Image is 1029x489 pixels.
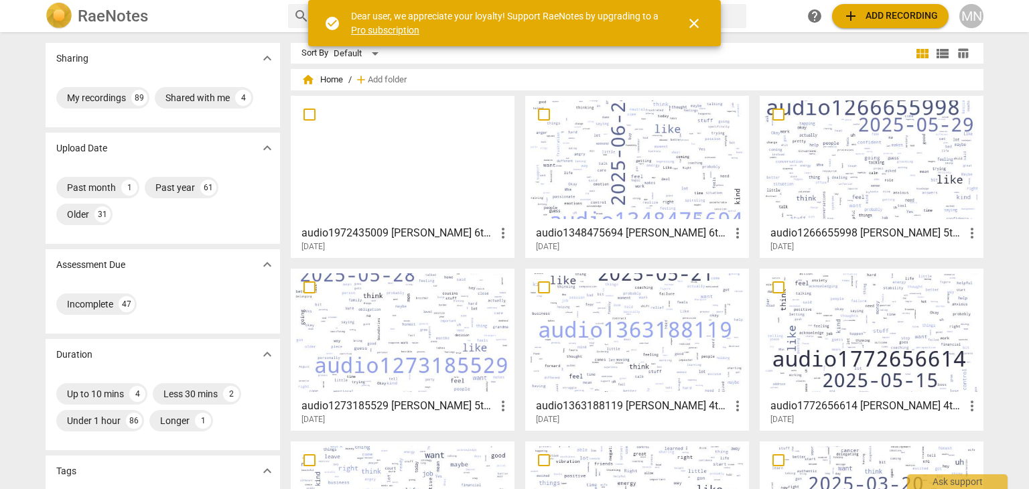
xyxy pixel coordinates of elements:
[163,387,218,401] div: Less 30 mins
[259,346,275,362] span: expand_more
[764,273,979,425] a: audio1772656614 [PERSON_NAME] 4th Observed Peer Coaching Call[DATE]
[678,7,710,40] button: Close
[257,48,277,68] button: Show more
[301,241,325,253] span: [DATE]
[933,44,953,64] button: List view
[914,46,931,62] span: view_module
[223,386,239,402] div: 2
[78,7,148,25] h2: RaeNotes
[67,387,124,401] div: Up to 10 mins
[56,258,125,272] p: Assessment Due
[301,73,315,86] span: home
[94,206,111,222] div: 31
[259,463,275,479] span: expand_more
[354,73,368,86] span: add
[334,43,383,64] div: Default
[67,414,121,427] div: Under 1 hour
[730,225,746,241] span: more_vert
[155,181,195,194] div: Past year
[770,225,964,241] h3: audio1266655998 Andrea Trolla 5th Observed Peer Coaching Call
[770,398,964,414] h3: audio1772656614 Andrea Trolla 4th Observed Peer Coaching Call
[953,44,973,64] button: Table view
[200,180,216,196] div: 61
[56,464,76,478] p: Tags
[351,25,419,36] a: Pro subscription
[807,8,823,24] span: help
[56,348,92,362] p: Duration
[964,225,980,241] span: more_vert
[56,52,88,66] p: Sharing
[536,241,559,253] span: [DATE]
[530,273,744,425] a: audio1363188119 [PERSON_NAME] 4th Observed Peer Coaching Call[DATE]
[301,225,495,241] h3: audio1972435009 Christa Delano 6th Observed Peer Coaching Call
[259,50,275,66] span: expand_more
[530,100,744,252] a: audio1348475694 [PERSON_NAME] 6th Observed Peer Coaching Call[DATE]
[257,461,277,481] button: Show more
[730,398,746,414] span: more_vert
[119,296,135,312] div: 47
[348,75,352,85] span: /
[165,91,230,104] div: Shared with me
[536,398,730,414] h3: audio1363188119 Christa Delano 4th Observed Peer Coaching Call
[832,4,949,28] button: Upload
[803,4,827,28] a: Help
[295,273,510,425] a: audio1273185529 [PERSON_NAME] 5th observed Peer Coaching Call[DATE]
[67,181,116,194] div: Past month
[301,414,325,425] span: [DATE]
[935,46,951,62] span: view_list
[195,413,211,429] div: 1
[257,344,277,364] button: Show more
[259,140,275,156] span: expand_more
[46,3,72,29] img: Logo
[912,44,933,64] button: Tile view
[67,91,126,104] div: My recordings
[324,15,340,31] span: check_circle
[764,100,979,252] a: audio1266655998 [PERSON_NAME] 5th Observed Peer Coaching Call[DATE]
[259,257,275,273] span: expand_more
[129,386,145,402] div: 4
[495,225,511,241] span: more_vert
[964,398,980,414] span: more_vert
[46,3,277,29] a: LogoRaeNotes
[686,15,702,31] span: close
[495,398,511,414] span: more_vert
[293,8,310,24] span: search
[907,474,1008,489] div: Ask support
[843,8,938,24] span: Add recording
[770,241,794,253] span: [DATE]
[368,75,407,85] span: Add folder
[536,225,730,241] h3: audio1348475694 Andrea Trolla 6th Observed Peer Coaching Call
[770,414,794,425] span: [DATE]
[67,208,89,221] div: Older
[257,255,277,275] button: Show more
[131,90,147,106] div: 89
[301,73,343,86] span: Home
[301,398,495,414] h3: audio1273185529 Christa Delano 5th observed Peer Coaching Call
[351,9,662,37] div: Dear user, we appreciate your loyalty! Support RaeNotes by upgrading to a
[56,141,107,155] p: Upload Date
[67,297,113,311] div: Incomplete
[843,8,859,24] span: add
[235,90,251,106] div: 4
[295,100,510,252] a: audio1972435009 [PERSON_NAME] 6th Observed Peer Coaching Call[DATE]
[121,180,137,196] div: 1
[257,138,277,158] button: Show more
[160,414,190,427] div: Longer
[959,4,983,28] button: MN
[126,413,142,429] div: 86
[536,414,559,425] span: [DATE]
[957,47,969,60] span: table_chart
[301,48,328,58] div: Sort By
